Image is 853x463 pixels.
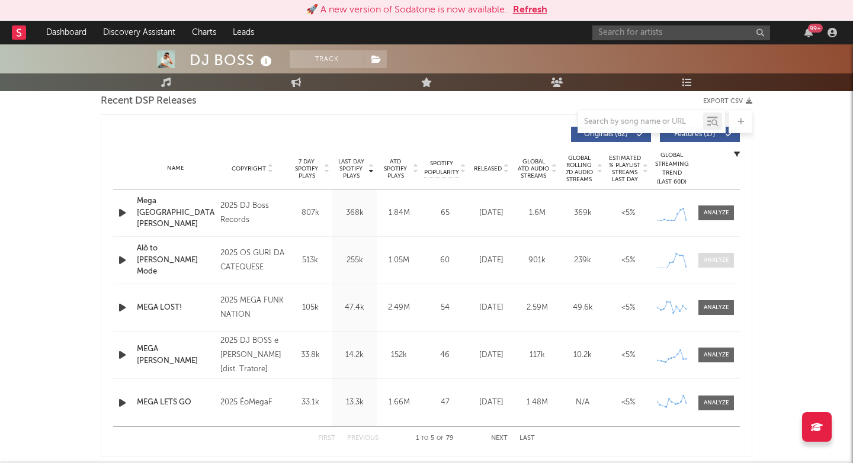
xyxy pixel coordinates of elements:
div: 807k [291,207,329,219]
button: First [318,435,335,442]
a: Dashboard [38,21,95,44]
div: [DATE] [472,207,511,219]
div: 1.6M [517,207,557,219]
span: Released [474,165,502,172]
div: 2.49M [380,302,418,314]
a: Discovery Assistant [95,21,184,44]
button: Previous [347,435,379,442]
span: to [421,436,428,441]
div: <5% [608,207,648,219]
div: 117k [517,349,557,361]
span: Estimated % Playlist Streams Last Day [608,155,641,183]
span: ATD Spotify Plays [380,158,411,179]
span: Copyright [232,165,266,172]
button: Track [290,50,364,68]
div: 152k [380,349,418,361]
div: <5% [608,302,648,314]
div: <5% [608,349,648,361]
div: <5% [608,397,648,409]
a: MEGA LOST! [137,302,214,314]
div: 🚀 A new version of Sodatone is now available. [306,3,507,17]
a: Leads [225,21,262,44]
button: Next [491,435,508,442]
div: 105k [291,302,329,314]
div: 33.8k [291,349,329,361]
div: 368k [335,207,374,219]
div: 1.84M [380,207,418,219]
span: Originals ( 62 ) [579,131,633,138]
div: 1.48M [517,397,557,409]
div: Name [137,164,214,173]
div: 513k [291,255,329,266]
input: Search by song name or URL [578,117,703,127]
div: 2025 DJ BOSS e [PERSON_NAME] [dist. Tratore] [220,334,285,377]
div: [DATE] [472,302,511,314]
a: MEGA LETS GO [137,397,214,409]
div: Global Streaming Trend (Last 60D) [654,151,690,187]
a: Charts [184,21,225,44]
div: 2025 MEGA FUNK NATION [220,294,285,322]
button: Refresh [513,3,547,17]
div: 369k [563,207,602,219]
div: [DATE] [472,255,511,266]
a: Mega [GEOGRAPHIC_DATA][PERSON_NAME] [137,195,214,230]
div: 10.2k [563,349,602,361]
div: 46 [424,349,466,361]
span: Recent DSP Releases [101,94,197,108]
button: Features(17) [660,127,740,142]
a: MEGA [PERSON_NAME] [137,343,214,366]
div: 239k [563,255,602,266]
div: [DATE] [472,349,511,361]
span: Spotify Popularity [424,159,459,177]
button: Originals(62) [571,127,651,142]
div: 49.6k [563,302,602,314]
div: 901k [517,255,557,266]
span: Features ( 17 ) [668,131,722,138]
div: 255k [335,255,374,266]
div: 99 + [808,24,823,33]
div: 65 [424,207,466,219]
a: Alô to [PERSON_NAME] Mode [137,243,214,278]
div: 1 5 79 [402,432,467,446]
div: [DATE] [472,397,511,409]
div: 2025 ÉoMegaF [220,396,285,410]
div: 54 [424,302,466,314]
div: 2.59M [517,302,557,314]
div: 60 [424,255,466,266]
div: 14.2k [335,349,374,361]
div: 33.1k [291,397,329,409]
div: 2025 OS GURI DA CATEQUESE [220,246,285,275]
span: Global ATD Audio Streams [517,158,550,179]
div: 1.05M [380,255,418,266]
div: DJ BOSS [190,50,275,70]
span: 7 Day Spotify Plays [291,158,322,179]
div: 47.4k [335,302,374,314]
button: Last [520,435,535,442]
span: Global Rolling 7D Audio Streams [563,155,595,183]
button: Export CSV [703,98,752,105]
div: N/A [563,397,602,409]
input: Search for artists [592,25,770,40]
div: 47 [424,397,466,409]
div: <5% [608,255,648,266]
button: 99+ [804,28,813,37]
span: Last Day Spotify Plays [335,158,367,179]
div: 2025 DJ Boss Records [220,199,285,227]
div: 13.3k [335,397,374,409]
span: of [437,436,444,441]
div: 1.66M [380,397,418,409]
